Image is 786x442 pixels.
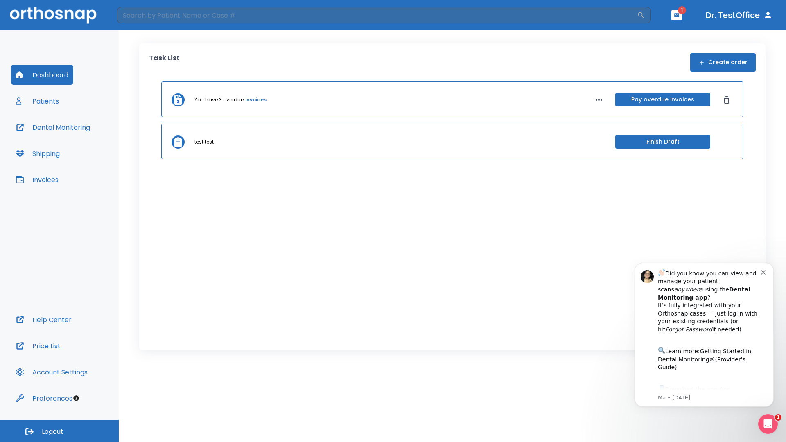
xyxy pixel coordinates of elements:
[117,7,637,23] input: Search by Patient Name or Case #
[36,135,108,150] a: App Store
[720,93,733,106] button: Dismiss
[678,6,686,14] span: 1
[11,65,73,85] button: Dashboard
[11,117,95,137] button: Dental Monitoring
[758,414,778,434] iframe: Intercom live chat
[615,93,710,106] button: Pay overdue invoices
[36,144,139,151] p: Message from Ma, sent 3w ago
[11,336,65,356] button: Price List
[149,53,180,72] p: Task List
[702,8,776,23] button: Dr. TestOffice
[11,170,63,189] button: Invoices
[10,7,97,23] img: Orthosnap
[194,96,244,104] p: You have 3 overdue
[72,395,80,402] div: Tooltip anchor
[615,135,710,149] button: Finish Draft
[139,18,145,24] button: Dismiss notification
[11,91,64,111] button: Patients
[690,53,756,72] button: Create order
[11,310,77,329] button: Help Center
[622,250,786,420] iframe: Intercom notifications message
[36,133,139,175] div: Download the app: | ​ Let us know if you need help getting started!
[245,96,267,104] a: invoices
[194,138,214,146] p: test test
[11,362,93,382] button: Account Settings
[775,414,781,421] span: 1
[11,388,77,408] button: Preferences
[11,144,65,163] button: Shipping
[42,427,63,436] span: Logout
